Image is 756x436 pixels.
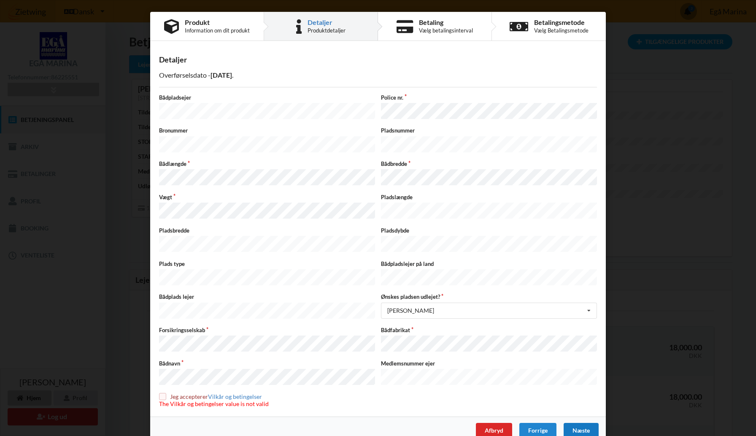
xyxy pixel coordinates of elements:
[159,293,375,301] label: Bådplads lejer
[381,326,597,334] label: Bådfabrikat
[308,27,346,34] div: Produktdetaljer
[381,360,597,367] label: Medlemsnummer ejer
[308,19,346,26] div: Detaljer
[159,94,375,101] label: Bådpladsejer
[381,293,597,301] label: Ønskes pladsen udlejet?
[159,400,269,407] span: The Vilkår og betingelser value is not valid
[211,71,232,79] b: [DATE]
[419,19,473,26] div: Betaling
[381,193,597,201] label: Pladslængde
[159,260,375,268] label: Plads type
[159,326,375,334] label: Forsikringsselskab
[159,393,269,400] label: Jeg accepterer
[159,55,597,65] div: Detaljer
[159,227,375,234] label: Pladsbredde
[381,94,597,101] label: Police nr.
[159,127,375,134] label: Bronummer
[159,70,597,80] p: Overførselsdato - .
[534,19,589,26] div: Betalingsmetode
[381,260,597,268] label: Bådpladslejer på land
[208,393,262,400] a: Vilkår og betingelser
[185,19,250,26] div: Produkt
[534,27,589,34] div: Vælg Betalingsmetode
[185,27,250,34] div: Information om dit produkt
[381,127,597,134] label: Pladsnummer
[381,160,597,168] label: Bådbredde
[381,227,597,234] label: Pladsdybde
[419,27,473,34] div: Vælg betalingsinterval
[159,360,375,367] label: Bådnavn
[159,193,375,201] label: Vægt
[159,160,375,168] label: Bådlængde
[387,308,434,314] div: [PERSON_NAME]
